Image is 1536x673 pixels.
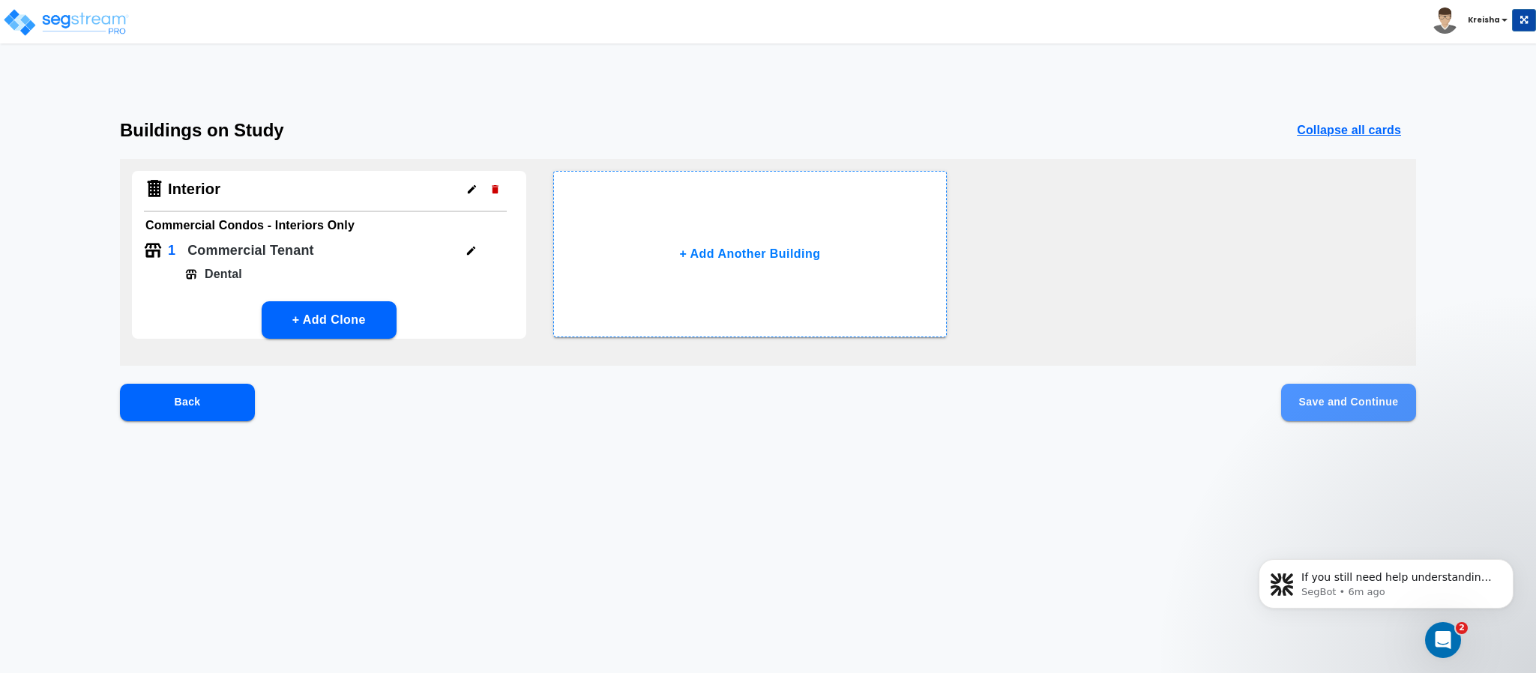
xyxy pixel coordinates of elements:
[185,268,197,280] img: Tenant Icon
[120,120,284,141] h3: Buildings on Study
[65,58,259,71] p: Message from SegBot, sent 6m ago
[1425,622,1461,658] iframe: Intercom live chat
[1297,121,1401,139] p: Collapse all cards
[187,241,314,261] p: Commercial Tenant
[2,7,130,37] img: logo_pro_r.png
[168,180,220,199] h4: Interior
[144,178,165,199] img: Building Icon
[1432,7,1458,34] img: avatar.png
[144,241,162,259] img: Tenant Icon
[65,43,256,130] span: If you still need help understanding the color coding in the worksheet, I’m here to assist. Would...
[168,241,175,261] p: 1
[1281,384,1416,421] button: Save and Continue
[1236,528,1536,633] iframe: Intercom notifications message
[145,215,513,236] h6: Commercial Condos - Interiors Only
[553,171,948,337] button: + Add Another Building
[120,384,255,421] button: Back
[262,301,397,339] button: + Add Clone
[1468,14,1500,25] b: Kreisha
[197,265,242,283] p: Dental
[1456,622,1468,634] span: 2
